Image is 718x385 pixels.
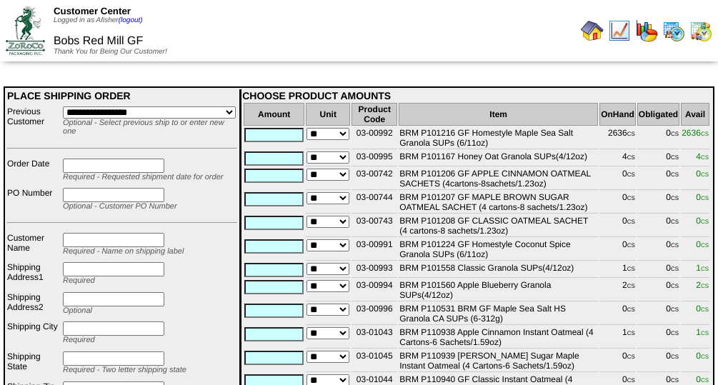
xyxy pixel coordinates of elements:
[627,330,635,336] span: CS
[696,304,709,314] span: 0
[399,127,598,149] td: BRM P101216 GF Homestyle Maple Sea Salt Granola SUPs (6/11oz)
[627,266,635,272] span: CS
[6,187,61,216] td: PO Number
[63,247,184,256] span: Required - Name on shipping label
[637,191,679,214] td: 0
[689,19,712,42] img: calendarinout.gif
[351,191,397,214] td: 03-00744
[671,354,679,360] span: CS
[599,303,636,325] td: 0
[599,151,636,166] td: 4
[63,202,177,211] span: Optional - Customer PO Number
[701,171,709,178] span: CS
[671,283,679,289] span: CS
[627,195,635,201] span: CS
[627,306,635,313] span: CS
[6,261,61,290] td: Shipping Address1
[681,103,709,126] th: Avail
[701,242,709,249] span: CS
[351,303,397,325] td: 03-00996
[599,350,636,372] td: 0
[671,330,679,336] span: CS
[627,131,635,137] span: CS
[696,280,709,290] span: 2
[399,168,598,190] td: BRM P101206 GF APPLE CINNAMON OATMEAL SACHETS (4cartons-8sachets/1.23oz)
[399,103,598,126] th: Item
[6,106,61,141] td: Previous Customer
[696,327,709,337] span: 1
[671,242,679,249] span: CS
[637,215,679,237] td: 0
[6,321,61,349] td: Shipping City
[599,191,636,214] td: 0
[351,350,397,372] td: 03-01045
[399,279,598,301] td: BRM P101560 Apple Blueberry Granola SUPs(4/12oz)
[399,215,598,237] td: BRM P101208 GF CLASSIC OATMEAL SACHET (4 cartons-8 sachets/1.23oz)
[119,16,143,24] a: (logout)
[63,336,95,344] span: Required
[637,350,679,372] td: 0
[63,173,223,181] span: Required - Requested shipment date for order
[671,266,679,272] span: CS
[696,239,709,249] span: 0
[63,276,95,285] span: Required
[671,306,679,313] span: CS
[399,303,598,325] td: BRM P110531 BRM GF Maple Sea Salt HS Granola CA SUPs (6-312g)
[399,239,598,261] td: BRM P101224 GF Homestyle Coconut Spice Granola SUPs (6/11oz)
[637,239,679,261] td: 0
[351,279,397,301] td: 03-00994
[399,262,598,278] td: BRM P101558 Classic Granola SUPs(4/12oz)
[701,266,709,272] span: CS
[54,48,167,56] span: Thank You for Being Our Customer!
[351,326,397,349] td: 03-01043
[627,219,635,225] span: CS
[671,131,679,137] span: CS
[599,168,636,190] td: 0
[637,151,679,166] td: 0
[599,239,636,261] td: 0
[399,350,598,372] td: BRM P110939 [PERSON_NAME] Sugar Maple Instant Oatmeal (4 Cartons-6 Sachets/1.59oz)
[701,131,709,137] span: CS
[54,35,143,47] span: Bobs Red Mill GF
[6,291,61,320] td: Shipping Address2
[682,128,709,138] span: 2636
[696,216,709,226] span: 0
[637,303,679,325] td: 0
[637,262,679,278] td: 0
[627,242,635,249] span: CS
[599,127,636,149] td: 2636
[351,262,397,278] td: 03-00993
[351,127,397,149] td: 03-00992
[351,168,397,190] td: 03-00742
[637,168,679,190] td: 0
[671,377,679,384] span: CS
[6,158,61,186] td: Order Date
[637,279,679,301] td: 0
[701,219,709,225] span: CS
[351,215,397,237] td: 03-00743
[54,16,143,24] span: Logged in as Afisher
[6,351,61,379] td: Shipping State
[696,351,709,361] span: 0
[701,377,709,384] span: CS
[696,192,709,202] span: 0
[599,279,636,301] td: 2
[608,19,631,42] img: line_graph.gif
[63,306,92,315] span: Optional
[351,239,397,261] td: 03-00991
[54,6,131,16] span: Customer Center
[627,154,635,161] span: CS
[696,169,709,179] span: 0
[627,283,635,289] span: CS
[599,103,636,126] th: OnHand
[351,103,397,126] th: Product Code
[635,19,658,42] img: graph.gif
[306,103,350,126] th: Unit
[671,219,679,225] span: CS
[671,195,679,201] span: CS
[662,19,685,42] img: calendarprod.gif
[242,90,711,101] div: CHOOSE PRODUCT AMOUNTS
[581,19,604,42] img: home.gif
[6,232,61,261] td: Customer Name
[627,171,635,178] span: CS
